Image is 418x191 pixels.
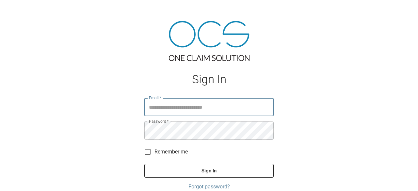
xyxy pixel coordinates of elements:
[8,4,34,17] img: ocs-logo-white-transparent.png
[169,21,249,61] img: ocs-logo-tra.png
[144,183,274,191] a: Forgot password?
[149,95,161,101] label: Email
[144,73,274,86] h1: Sign In
[144,164,274,178] button: Sign In
[149,119,169,124] label: Password
[154,148,188,156] span: Remember me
